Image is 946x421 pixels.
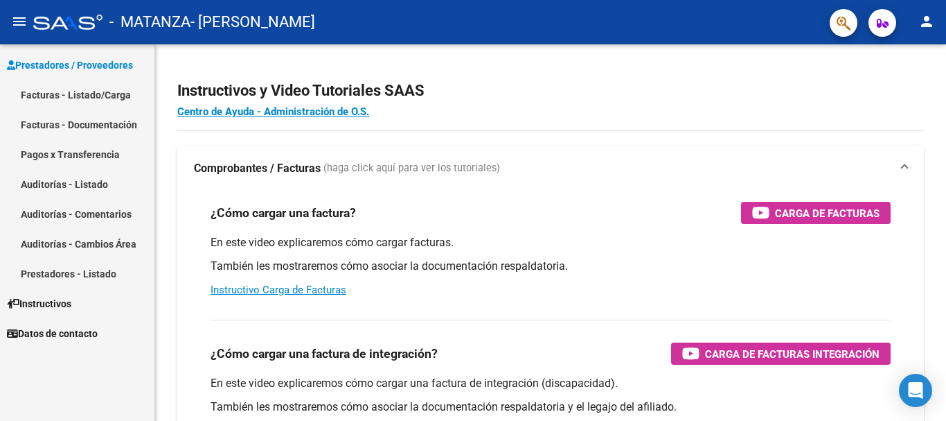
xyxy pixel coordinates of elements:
a: Instructivo Carga de Facturas [211,284,346,296]
mat-icon: menu [11,13,28,30]
button: Carga de Facturas [741,202,891,224]
strong: Comprobantes / Facturas [194,161,321,176]
h3: ¿Cómo cargar una factura de integración? [211,344,438,363]
p: En este video explicaremos cómo cargar facturas. [211,235,891,250]
mat-expansion-panel-header: Comprobantes / Facturas (haga click aquí para ver los tutoriales) [177,146,924,191]
h3: ¿Cómo cargar una factura? [211,203,356,223]
span: Datos de contacto [7,326,98,341]
span: Carga de Facturas Integración [705,345,880,363]
span: - MATANZA [109,7,190,37]
span: (haga click aquí para ver los tutoriales) [323,161,500,176]
div: Open Intercom Messenger [899,374,932,407]
a: Centro de Ayuda - Administración de O.S. [177,105,369,118]
span: Instructivos [7,296,71,311]
span: - [PERSON_NAME] [190,7,315,37]
mat-icon: person [918,13,935,30]
button: Carga de Facturas Integración [671,343,891,365]
span: Carga de Facturas [775,205,880,222]
p: En este video explicaremos cómo cargar una factura de integración (discapacidad). [211,376,891,391]
span: Prestadores / Proveedores [7,58,133,73]
h2: Instructivos y Video Tutoriales SAAS [177,78,924,104]
p: También les mostraremos cómo asociar la documentación respaldatoria. [211,259,891,274]
p: También les mostraremos cómo asociar la documentación respaldatoria y el legajo del afiliado. [211,399,891,415]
